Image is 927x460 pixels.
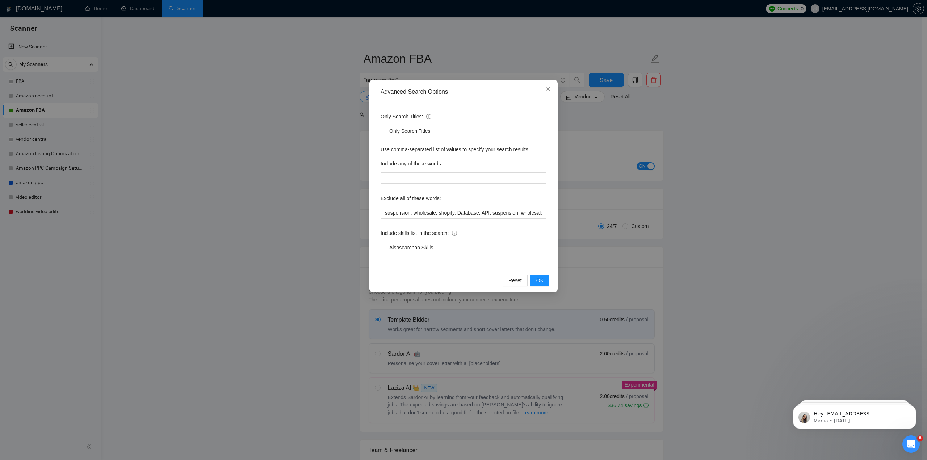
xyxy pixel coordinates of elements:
div: Use comma-separated list of values to specify your search results. [381,145,546,153]
label: Include any of these words: [381,158,442,169]
button: OK [530,275,549,286]
iframe: Intercom notifications message [782,390,927,440]
span: OK [536,277,544,284]
span: Only Search Titles: [381,113,431,121]
span: Include skills list in the search: [381,229,457,237]
span: Reset [508,277,522,284]
iframe: Intercom live chat [902,435,920,453]
span: Only Search Titles [386,127,433,135]
span: info-circle [426,114,431,119]
span: info-circle [452,231,457,236]
div: Advanced Search Options [381,88,546,96]
span: close [545,86,551,92]
span: Also search on Skills [386,244,436,252]
span: 8 [917,435,923,441]
button: Reset [503,275,528,286]
button: Close [538,80,558,99]
label: Exclude all of these words: [381,193,441,204]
